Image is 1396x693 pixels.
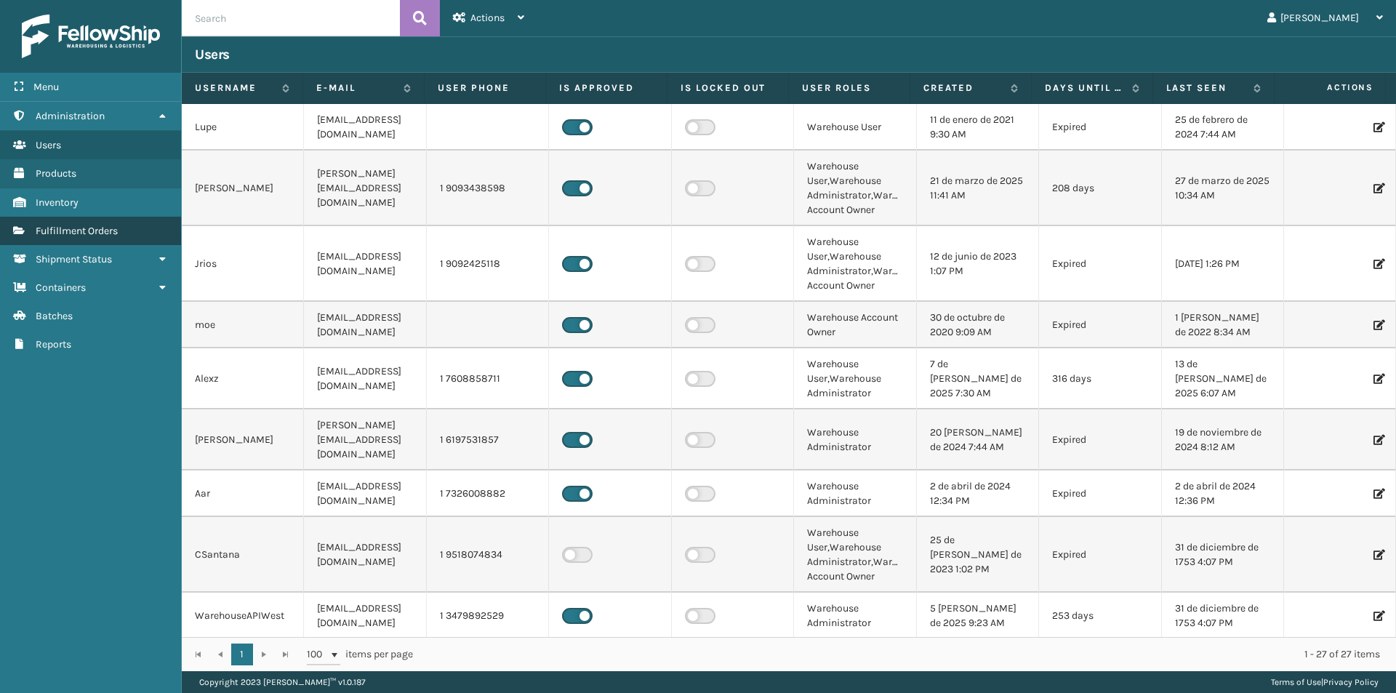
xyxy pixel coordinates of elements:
td: 1 9518074834 [427,517,549,593]
label: Last Seen [1166,81,1246,95]
td: 27 de marzo de 2025 10:34 AM [1162,151,1284,226]
td: [EMAIL_ADDRESS][DOMAIN_NAME] [304,348,426,409]
td: 21 de marzo de 2025 11:41 AM [917,151,1039,226]
td: Lupe [182,104,304,151]
h3: Users [195,46,230,63]
a: 1 [231,644,253,665]
td: [EMAIL_ADDRESS][DOMAIN_NAME] [304,226,426,302]
td: 5 [PERSON_NAME] de 2025 9:23 AM [917,593,1039,639]
span: Actions [1279,76,1382,100]
td: 253 days [1039,593,1161,639]
td: Warehouse Account Owner [794,302,916,348]
td: Warehouse User,Warehouse Administrator,Warehouse Account Owner [794,151,916,226]
td: Alexz [182,348,304,409]
i: Edit [1373,611,1382,621]
td: 25 de [PERSON_NAME] de 2023 1:02 PM [917,517,1039,593]
td: 20 [PERSON_NAME] de 2024 7:44 AM [917,409,1039,470]
span: Products [36,167,76,180]
i: Edit [1373,374,1382,384]
span: Containers [36,281,86,294]
label: E-mail [316,81,396,95]
td: Warehouse Administrator [794,470,916,517]
td: Expired [1039,302,1161,348]
td: [PERSON_NAME] [182,409,304,470]
td: Warehouse User,Warehouse Administrator [794,348,916,409]
a: Privacy Policy [1323,677,1379,687]
td: [EMAIL_ADDRESS][DOMAIN_NAME] [304,104,426,151]
td: [EMAIL_ADDRESS][DOMAIN_NAME] [304,517,426,593]
td: [PERSON_NAME][EMAIL_ADDRESS][DOMAIN_NAME] [304,409,426,470]
td: 25 de febrero de 2024 7:44 AM [1162,104,1284,151]
td: Expired [1039,226,1161,302]
td: Expired [1039,470,1161,517]
td: 7 de [PERSON_NAME] de 2025 7:30 AM [917,348,1039,409]
span: Administration [36,110,105,122]
td: moe [182,302,304,348]
td: 30 de octubre de 2020 9:09 AM [917,302,1039,348]
label: Username [195,81,275,95]
i: Edit [1373,489,1382,499]
td: 19 de noviembre de 2024 8:12 AM [1162,409,1284,470]
label: Days until password expires [1045,81,1125,95]
img: logo [22,15,160,58]
a: Terms of Use [1271,677,1321,687]
td: Expired [1039,517,1161,593]
td: Expired [1039,409,1161,470]
label: Is Locked Out [681,81,775,95]
label: User phone [438,81,532,95]
td: 1 7608858711 [427,348,549,409]
i: Edit [1373,320,1382,330]
td: 1 7326008882 [427,470,549,517]
td: 2 de abril de 2024 12:36 PM [1162,470,1284,517]
td: Warehouse User,Warehouse Administrator,Warehouse Account Owner [794,517,916,593]
div: | [1271,671,1379,693]
td: Warehouse User [794,104,916,151]
i: Edit [1373,259,1382,269]
td: Warehouse Administrator [794,593,916,639]
td: Expired [1039,104,1161,151]
td: [PERSON_NAME] [182,151,304,226]
td: [DATE] 1:26 PM [1162,226,1284,302]
td: Jrios [182,226,304,302]
td: 1 6197531857 [427,409,549,470]
span: Shipment Status [36,253,112,265]
span: Menu [33,81,59,93]
td: WarehouseAPIWest [182,593,304,639]
i: Edit [1373,183,1382,193]
td: [EMAIL_ADDRESS][DOMAIN_NAME] [304,593,426,639]
td: [PERSON_NAME][EMAIL_ADDRESS][DOMAIN_NAME] [304,151,426,226]
td: 12 de junio de 2023 1:07 PM [917,226,1039,302]
td: Warehouse User,Warehouse Administrator,Warehouse Account Owner [794,226,916,302]
span: Batches [36,310,73,322]
label: Is Approved [559,81,654,95]
td: [EMAIL_ADDRESS][DOMAIN_NAME] [304,302,426,348]
i: Edit [1373,435,1382,445]
td: CSantana [182,517,304,593]
td: Aar [182,470,304,517]
span: Users [36,139,61,151]
span: Reports [36,338,71,350]
span: Fulfillment Orders [36,225,118,237]
td: 1 [PERSON_NAME] de 2022 8:34 AM [1162,302,1284,348]
label: Created [923,81,1003,95]
td: 1 3479892529 [427,593,549,639]
span: 100 [307,647,329,662]
td: [EMAIL_ADDRESS][DOMAIN_NAME] [304,470,426,517]
td: Warehouse Administrator [794,409,916,470]
label: User Roles [802,81,896,95]
td: 2 de abril de 2024 12:34 PM [917,470,1039,517]
td: 1 9093438598 [427,151,549,226]
td: 13 de [PERSON_NAME] de 2025 6:07 AM [1162,348,1284,409]
td: 208 days [1039,151,1161,226]
i: Edit [1373,122,1382,132]
td: 316 days [1039,348,1161,409]
td: 31 de diciembre de 1753 4:07 PM [1162,593,1284,639]
span: Inventory [36,196,79,209]
i: Edit [1373,550,1382,560]
td: 31 de diciembre de 1753 4:07 PM [1162,517,1284,593]
span: items per page [307,644,413,665]
td: 11 de enero de 2021 9:30 AM [917,104,1039,151]
td: 1 9092425118 [427,226,549,302]
div: 1 - 27 of 27 items [433,647,1380,662]
span: Actions [470,12,505,24]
